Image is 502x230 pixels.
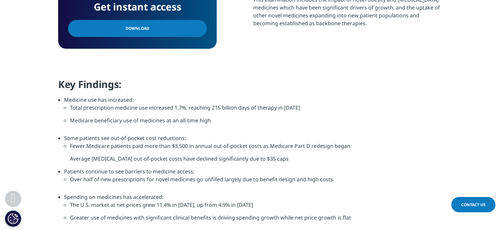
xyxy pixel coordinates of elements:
[70,201,444,214] li: The U.S. market at net prices grew 11.4% in [DATE], up from 4.9% in [DATE]
[70,175,444,188] li: Over half of new prescriptions for novel medicines go unfilled largely due to benefit design and ...
[64,168,444,193] li: Patients continue to see barriers to medicine access:
[64,134,444,168] li: Some patients see out-of-pocket cost reductions:
[68,20,207,37] a: Download
[461,202,486,207] span: Contact Us
[70,214,444,226] li: Greater use of medicines with significant clinical benefits is driving spending growth while net ...
[70,142,444,155] li: Fewer Medicare patients paid more than $3,500 in annual out-of-pocket costs as Medicare Part D re...
[125,25,149,32] span: Download
[5,210,21,227] button: Cookies Settings
[451,197,495,212] a: Contact Us
[64,96,444,134] li: Medicine use has increased:
[70,116,444,129] li: Medicare beneficiary use of medicines at an all-time high
[58,78,444,96] h4: Key Findings:
[70,104,444,116] li: Total prescription medicine use increased 1.7%, reaching 215 billion days of therapy in [DATE]
[64,142,444,163] ul: Average [MEDICAL_DATA] out-of-pocket costs have declined significantly due to $35 caps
